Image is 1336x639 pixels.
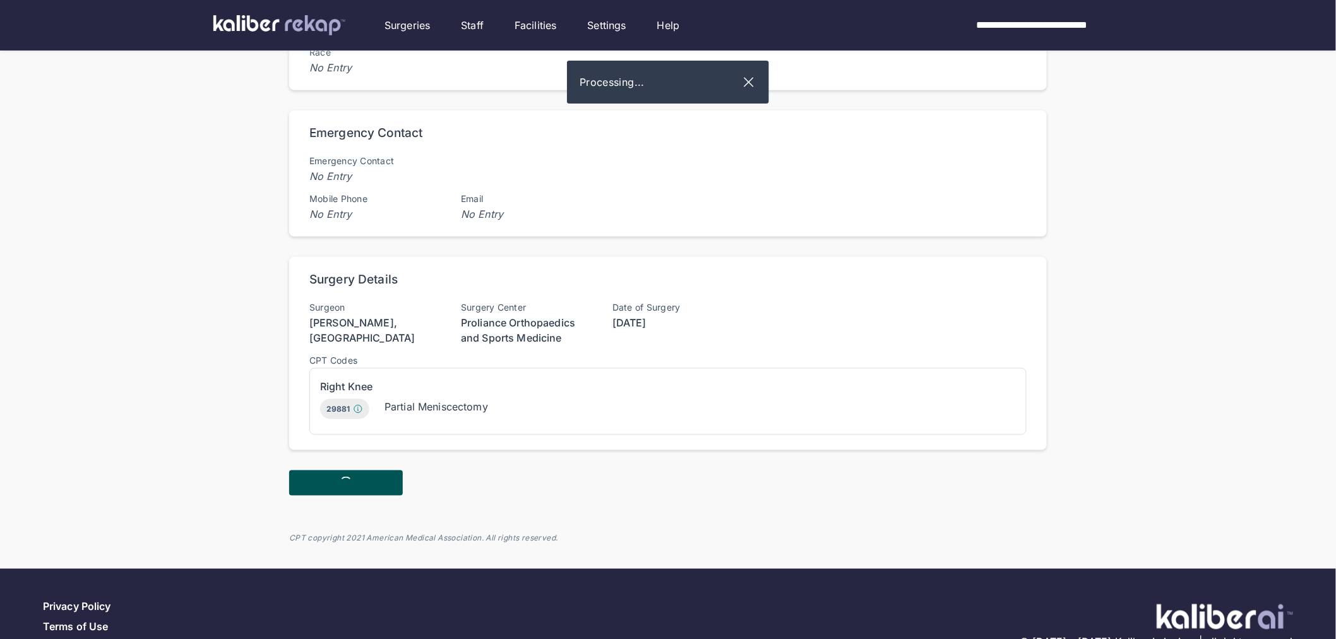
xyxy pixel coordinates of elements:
[353,404,363,414] img: Info.77c6ff0b.svg
[461,302,587,313] div: Surgery Center
[385,399,488,414] div: Partial Meniscectomy
[612,315,739,330] div: [DATE]
[612,302,739,313] div: Date of Surgery
[309,60,436,75] span: No Entry
[461,194,587,204] div: Email
[588,18,626,33] a: Settings
[385,18,430,33] a: Surgeries
[309,302,436,313] div: Surgeon
[309,315,436,345] div: [PERSON_NAME], [GEOGRAPHIC_DATA]
[1157,604,1293,630] img: ATj1MI71T5jDAAAAAElFTkSuQmCC
[309,206,436,222] span: No Entry
[461,206,587,222] span: No Entry
[43,621,108,633] a: Terms of Use
[320,399,369,419] div: 29881
[309,169,436,184] span: No Entry
[515,18,557,33] a: Facilities
[309,126,423,141] div: Emergency Contact
[309,272,398,287] div: Surgery Details
[309,47,436,57] div: Race
[213,15,345,35] img: kaliber labs logo
[309,156,436,166] div: Emergency Contact
[461,18,484,33] a: Staff
[309,194,436,204] div: Mobile Phone
[657,18,680,33] a: Help
[289,534,1047,544] div: CPT copyright 2021 American Medical Association. All rights reserved.
[461,315,587,345] div: Proliance Orthopaedics and Sports Medicine
[43,600,110,613] a: Privacy Policy
[320,379,1016,394] div: Right Knee
[580,75,741,90] span: Processing...
[309,355,1027,366] div: CPT Codes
